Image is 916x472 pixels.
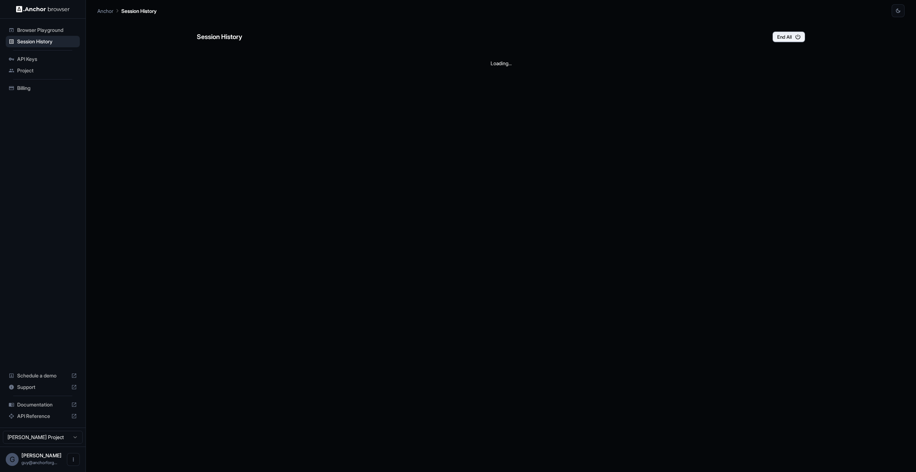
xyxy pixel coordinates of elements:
[6,53,80,65] div: API Keys
[17,384,68,391] span: Support
[67,453,80,466] button: Open menu
[197,32,242,42] h6: Session History
[6,399,80,410] div: Documentation
[6,410,80,422] div: API Reference
[17,67,77,74] span: Project
[6,370,80,381] div: Schedule a demo
[773,32,805,42] button: End All
[6,453,19,466] div: G
[6,24,80,36] div: Browser Playground
[17,401,68,408] span: Documentation
[97,7,157,15] nav: breadcrumb
[121,7,157,15] p: Session History
[21,460,57,465] span: guy@anchorforge.io
[6,381,80,393] div: Support
[17,413,68,420] span: API Reference
[6,82,80,94] div: Billing
[16,6,70,13] img: Anchor Logo
[17,372,68,379] span: Schedule a demo
[17,85,77,92] span: Billing
[97,7,113,15] p: Anchor
[17,27,77,34] span: Browser Playground
[17,38,77,45] span: Session History
[6,36,80,47] div: Session History
[6,65,80,76] div: Project
[21,452,62,458] span: Guy Ben Simhon
[197,48,805,78] div: Loading...
[17,56,77,63] span: API Keys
